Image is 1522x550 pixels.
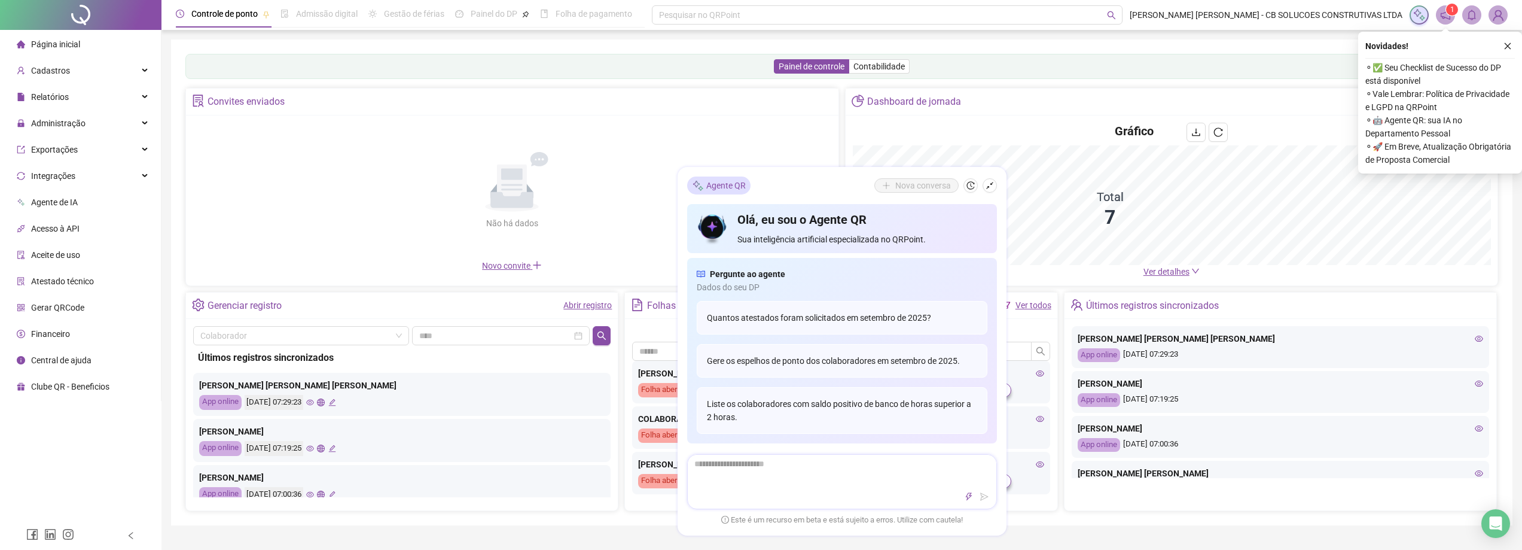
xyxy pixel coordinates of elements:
[31,355,91,365] span: Central de ajuda
[737,211,987,228] h4: Olá, eu sou o Agente QR
[647,296,715,316] div: Folhas de ponto
[532,260,542,270] span: plus
[26,528,38,540] span: facebook
[31,382,109,391] span: Clube QR - Beneficios
[199,487,242,502] div: App online
[482,261,542,271] span: Novo convite
[198,350,606,365] div: Últimos registros sincronizados
[1078,393,1483,407] div: [DATE] 07:19:25
[1475,424,1483,433] span: eye
[245,441,303,456] div: [DATE] 07:19:25
[208,296,282,316] div: Gerenciar registro
[31,197,78,207] span: Agente de IA
[17,356,25,364] span: info-circle
[962,490,976,504] button: thunderbolt
[1466,10,1477,20] span: bell
[522,11,529,18] span: pushpin
[317,399,325,406] span: global
[977,490,992,504] button: send
[31,250,80,260] span: Aceite de uso
[1078,393,1120,407] div: App online
[638,474,687,488] div: Folha aberta
[263,11,270,18] span: pushpin
[1107,11,1116,20] span: search
[31,92,69,102] span: Relatórios
[638,383,687,397] div: Folha aberta
[1440,10,1451,20] span: notification
[1002,301,1011,309] span: filter
[31,145,78,154] span: Exportações
[721,514,963,526] span: Este é um recurso em beta e está sujeito a erros. Utilize com cautela!
[17,172,25,180] span: sync
[31,66,70,75] span: Cadastros
[697,344,987,378] div: Gere os espelhos de ponto dos colaboradores em setembro de 2025.
[966,181,975,190] span: history
[1413,8,1426,22] img: sparkle-icon.fc2bf0ac1784a2077858766a79e2daf3.svg
[127,531,135,540] span: left
[368,10,377,18] span: sun
[17,277,25,285] span: solution
[1078,332,1483,345] div: [PERSON_NAME] [PERSON_NAME] [PERSON_NAME]
[17,93,25,101] span: file
[199,441,242,456] div: App online
[176,10,184,18] span: clock-circle
[191,9,258,19] span: Controle de ponto
[1446,4,1458,16] sup: 1
[31,329,70,339] span: Financeiro
[471,9,517,19] span: Painel do DP
[687,177,751,195] div: Agente QR
[17,303,25,312] span: qrcode
[710,268,785,281] span: Pergunte ao agente
[1191,127,1201,137] span: download
[1036,369,1044,378] span: eye
[328,445,336,452] span: edit
[44,528,56,540] span: linkedin
[17,119,25,127] span: lock
[1078,348,1120,362] div: App online
[31,303,84,312] span: Gerar QRCode
[199,425,605,438] div: [PERSON_NAME]
[1450,5,1454,14] span: 1
[1481,509,1510,538] div: Open Intercom Messenger
[1078,422,1483,435] div: [PERSON_NAME]
[1365,140,1515,166] span: ⚬ 🚀 Em Breve, Atualização Obrigatória de Proposta Comercial
[62,528,74,540] span: instagram
[1191,267,1200,275] span: down
[697,281,987,294] span: Dados do seu DP
[697,268,705,281] span: read
[1143,267,1200,276] a: Ver detalhes down
[17,251,25,259] span: audit
[638,429,687,443] div: Folha aberta
[328,399,336,406] span: edit
[1475,335,1483,343] span: eye
[317,491,325,499] span: global
[306,491,314,499] span: eye
[1015,300,1051,310] a: Ver todos
[692,179,704,192] img: sparkle-icon.fc2bf0ac1784a2077858766a79e2daf3.svg
[192,95,205,107] span: solution
[638,367,1044,380] div: [PERSON_NAME] [PERSON_NAME] [PERSON_NAME]
[455,10,463,18] span: dashboard
[31,224,80,233] span: Acesso à API
[1036,415,1044,423] span: eye
[306,445,314,452] span: eye
[1070,299,1083,311] span: team
[17,66,25,75] span: user-add
[317,445,325,452] span: global
[17,382,25,391] span: gift
[1078,438,1120,452] div: App online
[638,458,1044,471] div: [PERSON_NAME]
[697,211,728,246] img: icon
[1078,438,1483,452] div: [DATE] 07:00:36
[1115,123,1154,139] h4: Gráfico
[1213,127,1223,137] span: reload
[1078,377,1483,390] div: [PERSON_NAME]
[457,217,567,230] div: Não há dados
[1503,42,1512,50] span: close
[563,300,612,310] a: Abrir registro
[208,92,285,112] div: Convites enviados
[31,39,80,49] span: Página inicial
[1489,6,1507,24] img: 82633
[328,491,336,499] span: edit
[280,10,289,18] span: file-done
